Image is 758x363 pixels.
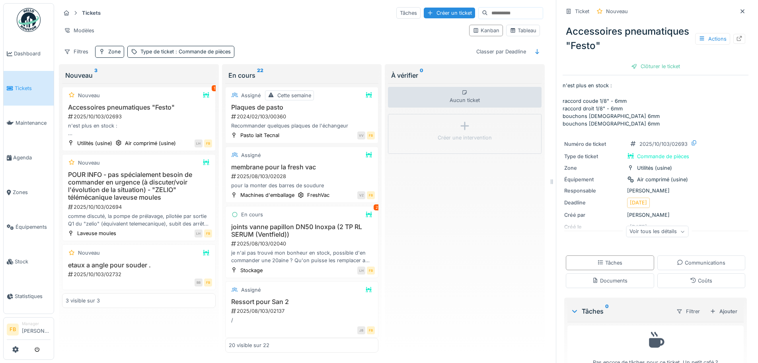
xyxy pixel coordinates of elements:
a: Zones [4,175,54,210]
div: Utilités (usine) [77,139,112,147]
h3: joints vanne papillon DN50 Inoxpa (2 TP RL SERUM (Ventfield)) [229,223,375,238]
div: À vérifier [391,71,538,80]
div: Commande de pièces [637,153,689,160]
div: Assigné [241,151,261,159]
div: 3 visible sur 3 [66,297,100,304]
div: Nouveau [78,92,100,99]
span: Agenda [13,154,51,161]
div: comme discuté, la pompe de prélavage, pilotée par sortie Q1 du "zelio" (équivalent telemecanique)... [66,212,212,228]
div: Créer un ticket [424,8,475,18]
div: Ticket [575,8,589,15]
div: Aucun ticket [388,87,542,108]
p: n'est plus en stock : raccord coude 1/8" - 6mm raccord droit 1/8" - 6mm bouchons [DEMOGRAPHIC_DAT... [563,82,748,128]
div: LH [195,139,203,147]
div: 2025/10/103/02694 [67,203,212,211]
div: je n'ai pas trouvé mon bonheur en stock, possible d'en commander une 20aine ? Qu'on puisse les re... [229,249,375,264]
div: FB [204,279,212,286]
div: LH [357,267,365,275]
div: Stockage [240,267,263,274]
div: Documents [592,277,627,285]
div: 2025/08/103/02137 [230,307,375,315]
div: FB [367,326,375,334]
div: BB [195,279,203,286]
div: FB [204,139,212,147]
div: VV [357,131,365,139]
strong: Tickets [79,9,104,17]
h3: etaux a angle pour souder . [66,261,212,269]
a: Maintenance [4,106,54,140]
div: Assigné [241,286,261,294]
h3: Accessoires pneumatiques "Festo" [66,104,212,111]
div: Utilités (usine) [637,164,672,172]
div: Air comprimé (usine) [125,139,176,147]
div: 20 visible sur 22 [229,341,269,349]
div: Machines d'emballage [240,191,294,199]
div: Coûts [690,277,712,285]
div: [PERSON_NAME] [564,187,747,194]
div: Numéro de ticket [564,140,624,148]
img: Badge_color-CXgf-gQk.svg [17,8,41,32]
div: Filtres [60,46,92,57]
div: Équipement [564,176,624,183]
a: Statistiques [4,279,54,314]
div: 2025/08/103/02040 [230,240,375,247]
div: 1 [212,85,217,91]
div: Air comprimé (usine) [637,176,688,183]
li: [PERSON_NAME] [22,321,51,338]
span: Maintenance [16,119,51,127]
a: Dashboard [4,36,54,71]
div: Filtrer [673,306,703,317]
div: FB [204,230,212,237]
div: Nouveau [65,71,212,80]
sup: 0 [420,71,423,80]
div: Tableau [510,27,536,34]
div: 2024/02/103/00360 [230,113,375,120]
div: [DATE] [630,199,647,206]
div: Recommander quelques plaques de l'échangeur [229,122,375,130]
span: Tickets [15,84,51,92]
div: Nouveau [606,8,628,15]
div: Tâches [597,259,622,267]
div: FB [367,191,375,199]
span: Statistiques [15,292,51,300]
div: / [229,316,375,324]
li: FB [7,324,19,336]
div: Tâches [571,306,670,316]
a: Équipements [4,210,54,244]
h3: Ressort pour San 2 [229,298,375,306]
div: Cette semaine [277,92,311,99]
div: LH [195,230,203,237]
sup: 0 [605,306,609,316]
div: Type de ticket [140,48,231,55]
div: Voir tous les détails [626,226,688,237]
div: Zone [108,48,121,55]
span: Zones [13,188,51,196]
div: 2025/08/103/02028 [230,173,375,180]
div: Responsable [564,187,624,194]
div: FreshVac [307,191,329,199]
sup: 3 [94,71,97,80]
div: Type de ticket [564,153,624,160]
h3: Plaques de pasto [229,104,375,111]
div: pour la monter des barres de soudure [229,182,375,189]
h3: membrane pour la fresh vac [229,163,375,171]
h3: POUR INFO - pas spécialement besoin de commander en urgence (à discuter/voir l'évolution de la si... [66,171,212,202]
div: Zone [564,164,624,172]
div: Accessoires pneumatiques "Festo" [563,21,748,56]
a: Stock [4,244,54,279]
div: Tâches [396,7,421,19]
div: Clôturer le ticket [628,61,683,72]
div: 2025/10/103/02693 [67,113,212,120]
div: Laveuse moules [77,230,116,237]
a: FB Manager[PERSON_NAME] [7,321,51,340]
span: Équipements [16,223,51,231]
div: 2025/10/103/02693 [639,140,688,148]
div: En cours [228,71,376,80]
div: 2025/10/103/02732 [67,271,212,278]
a: Tickets [4,71,54,106]
div: 2 [374,204,380,210]
div: Modèles [60,25,98,36]
sup: 22 [257,71,263,80]
div: Actions [695,33,730,45]
div: n'est plus en stock : raccord coude 1/8" - 6mm raccord droit 1/8" - 6mm bouchons [DEMOGRAPHIC_DAT... [66,122,212,137]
